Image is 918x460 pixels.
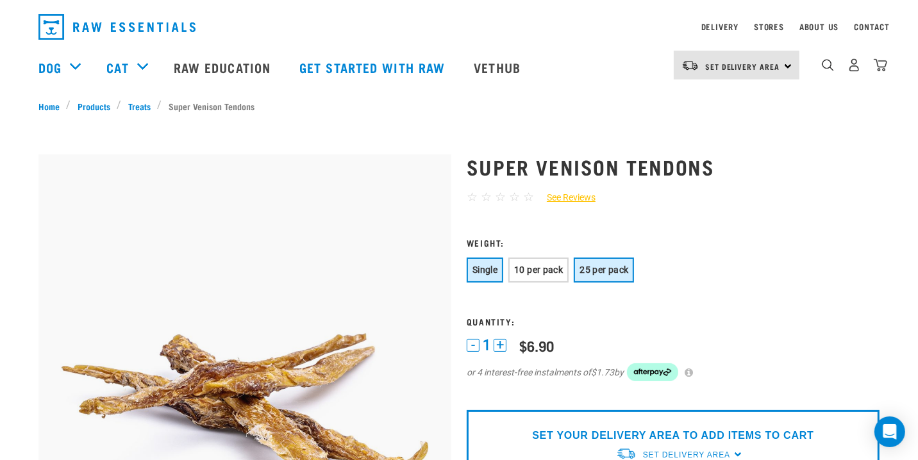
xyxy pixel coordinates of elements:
[509,190,520,204] span: ☆
[532,428,814,443] p: SET YOUR DELIVERY AREA TO ADD ITEMS TO CART
[467,316,880,326] h3: Quantity:
[754,24,784,29] a: Stores
[495,190,506,204] span: ☆
[467,258,503,283] button: Single
[643,450,730,459] span: Set Delivery Area
[580,265,628,275] span: 25 per pack
[494,339,506,352] button: +
[523,190,534,204] span: ☆
[591,366,614,379] span: $1.73
[472,265,497,275] span: Single
[822,59,834,71] img: home-icon-1@2x.png
[38,99,67,113] a: Home
[106,58,128,77] a: Cat
[574,258,634,283] button: 25 per pack
[122,99,158,113] a: Treats
[701,24,739,29] a: Delivery
[847,58,861,72] img: user.png
[508,258,569,283] button: 10 per pack
[534,191,596,204] a: See Reviews
[71,99,117,113] a: Products
[874,416,905,447] div: Open Intercom Messenger
[627,363,678,381] img: Afterpay
[287,42,461,93] a: Get started with Raw
[481,190,492,204] span: ☆
[161,42,287,93] a: Raw Education
[705,64,780,69] span: Set Delivery Area
[28,9,890,45] nav: dropdown navigation
[514,265,563,275] span: 10 per pack
[874,58,887,72] img: home-icon@2x.png
[799,24,839,29] a: About Us
[519,338,554,354] div: $6.90
[467,238,880,247] h3: Weight:
[461,42,537,93] a: Vethub
[681,60,699,71] img: van-moving.png
[38,99,880,113] nav: breadcrumbs
[38,14,196,40] img: Raw Essentials Logo
[467,339,480,352] button: -
[467,155,880,178] h1: Super Venison Tendons
[38,58,62,77] a: Dog
[467,190,478,204] span: ☆
[467,363,880,381] div: or 4 interest-free instalments of by
[483,338,490,352] span: 1
[854,24,890,29] a: Contact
